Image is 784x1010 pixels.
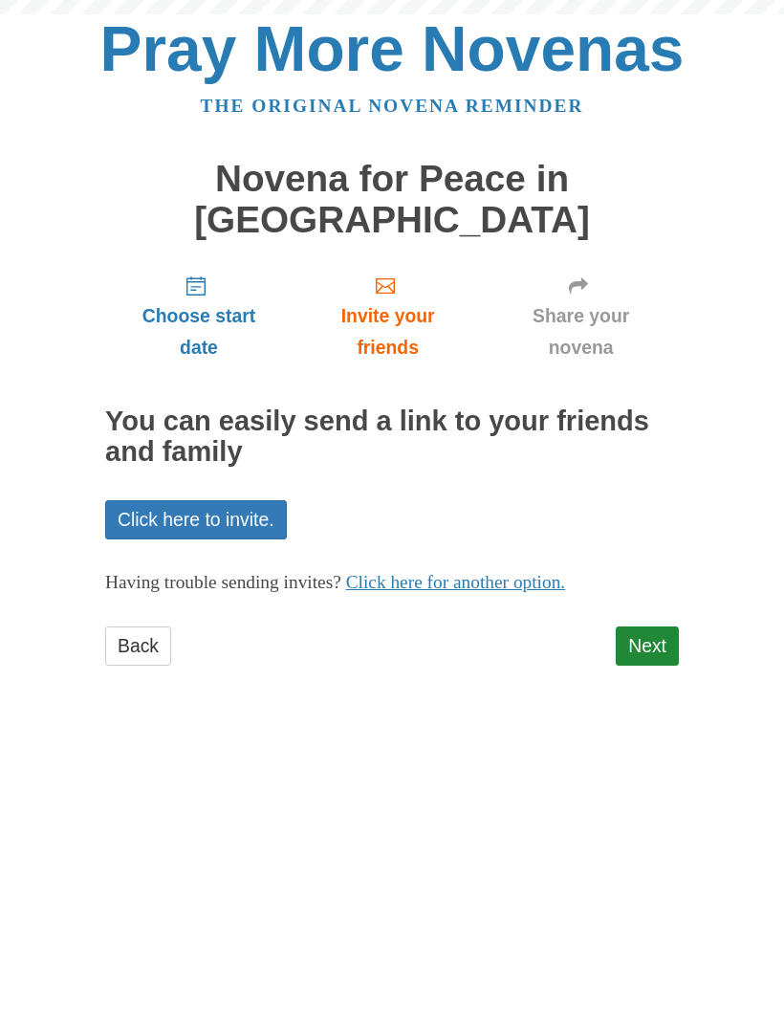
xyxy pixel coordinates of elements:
[312,300,464,363] span: Invite your friends
[105,626,171,666] a: Back
[105,572,341,592] span: Having trouble sending invites?
[105,259,293,373] a: Choose start date
[105,500,287,539] a: Click here to invite.
[616,626,679,666] a: Next
[100,13,685,84] a: Pray More Novenas
[346,572,566,592] a: Click here for another option.
[502,300,660,363] span: Share your novena
[201,96,584,116] a: The original novena reminder
[105,406,679,468] h2: You can easily send a link to your friends and family
[483,259,679,373] a: Share your novena
[124,300,273,363] span: Choose start date
[293,259,483,373] a: Invite your friends
[105,159,679,240] h1: Novena for Peace in [GEOGRAPHIC_DATA]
